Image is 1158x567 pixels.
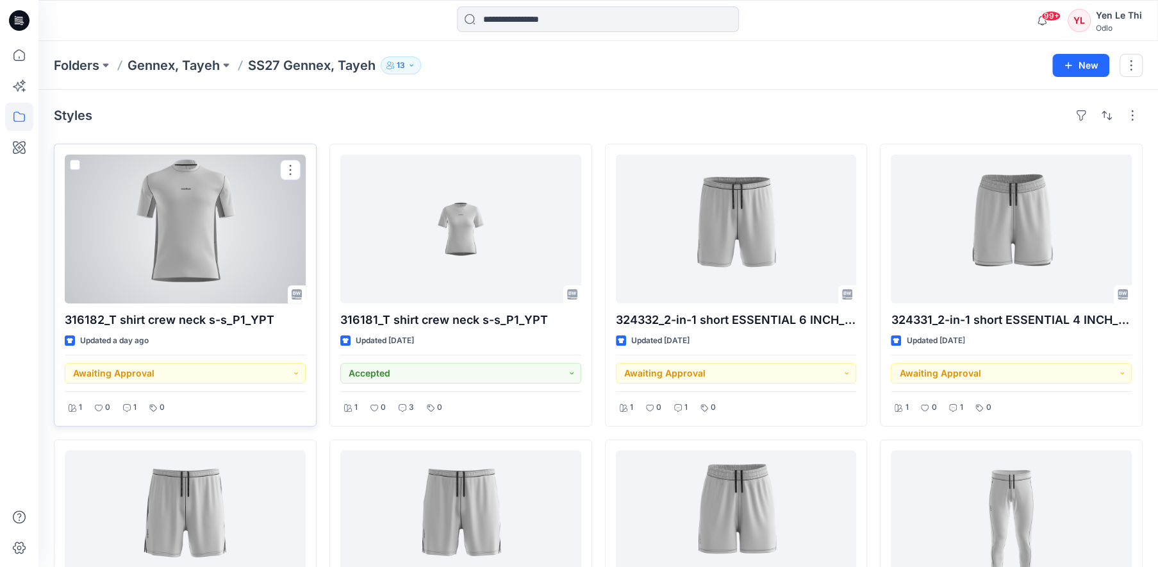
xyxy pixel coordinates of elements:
[133,401,136,414] p: 1
[80,334,149,348] p: Updated a day ago
[54,56,99,74] a: Folders
[356,334,414,348] p: Updated [DATE]
[54,108,92,123] h4: Styles
[1052,54,1109,77] button: New
[931,401,936,414] p: 0
[381,401,386,414] p: 0
[891,311,1132,329] p: 324331_2-in-1 short ESSENTIAL 4 INCH_P1_YPT
[65,311,306,329] p: 316182_T shirt crew neck s-s_P1_YPT
[959,401,963,414] p: 1
[986,401,991,414] p: 0
[437,401,442,414] p: 0
[631,334,690,348] p: Updated [DATE]
[128,56,220,74] a: Gennex, Tayeh
[340,311,581,329] p: 316181_T shirt crew neck s-s_P1_YPT
[1096,23,1142,33] div: Odlo
[65,155,306,303] a: 316182_T shirt crew neck s-s_P1_YPT
[656,401,661,414] p: 0
[340,155,581,303] a: 316181_T shirt crew neck s-s_P1_YPT
[354,401,358,414] p: 1
[891,155,1132,303] a: 324331_2-in-1 short ESSENTIAL 4 INCH_P1_YPT
[79,401,82,414] p: 1
[906,334,964,348] p: Updated [DATE]
[1068,9,1091,32] div: YL
[248,56,376,74] p: SS27 Gennex, Tayeh
[1041,11,1061,21] span: 99+
[105,401,110,414] p: 0
[684,401,688,414] p: 1
[616,155,857,303] a: 324332_2-in-1 short ESSENTIAL 6 INCH_P1_YPT
[397,58,405,72] p: 13
[409,401,414,414] p: 3
[905,401,908,414] p: 1
[630,401,633,414] p: 1
[616,311,857,329] p: 324332_2-in-1 short ESSENTIAL 6 INCH_P1_YPT
[711,401,716,414] p: 0
[160,401,165,414] p: 0
[381,56,421,74] button: 13
[1096,8,1142,23] div: Yen Le Thi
